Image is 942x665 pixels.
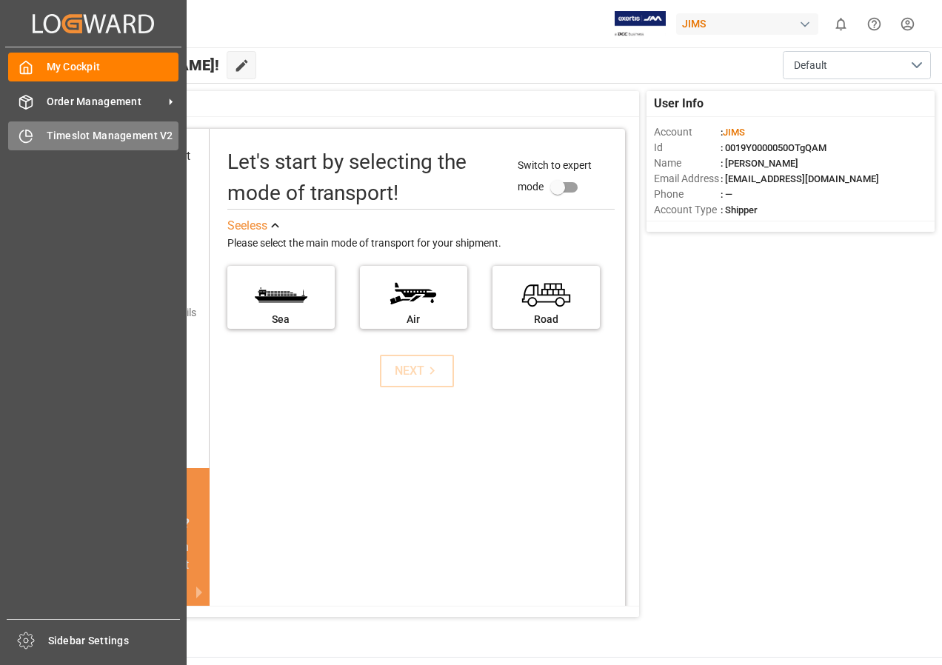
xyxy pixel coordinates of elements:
div: Sea [235,312,327,327]
span: Timeslot Management V2 [47,128,179,144]
div: See less [227,217,267,235]
span: Account [654,124,721,140]
span: User Info [654,95,704,113]
a: Timeslot Management V2 [8,121,178,150]
span: JIMS [723,127,745,138]
button: NEXT [380,355,454,387]
button: JIMS [676,10,824,38]
span: Id [654,140,721,156]
div: NEXT [395,362,440,380]
span: : 0019Y0000050OTgQAM [721,142,826,153]
span: Account Type [654,202,721,218]
button: next slide / item [189,538,210,645]
span: Sidebar Settings [48,633,181,649]
div: Add shipping details [104,305,196,321]
span: : — [721,189,732,200]
a: My Cockpit [8,53,178,81]
div: Let's start by selecting the mode of transport! [227,147,504,209]
span: : [721,127,745,138]
span: My Cockpit [47,59,179,75]
button: Help Center [858,7,891,41]
span: : Shipper [721,204,758,215]
button: open menu [783,51,931,79]
span: Email Address [654,171,721,187]
span: : [EMAIL_ADDRESS][DOMAIN_NAME] [721,173,879,184]
button: show 0 new notifications [824,7,858,41]
span: Default [794,58,827,73]
div: Please select the main mode of transport for your shipment. [227,235,615,253]
span: Name [654,156,721,171]
div: JIMS [676,13,818,35]
span: Switch to expert mode [518,159,592,193]
span: Phone [654,187,721,202]
img: Exertis%20JAM%20-%20Email%20Logo.jpg_1722504956.jpg [615,11,666,37]
div: Road [500,312,592,327]
div: Air [367,312,460,327]
span: Order Management [47,94,164,110]
span: : [PERSON_NAME] [721,158,798,169]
